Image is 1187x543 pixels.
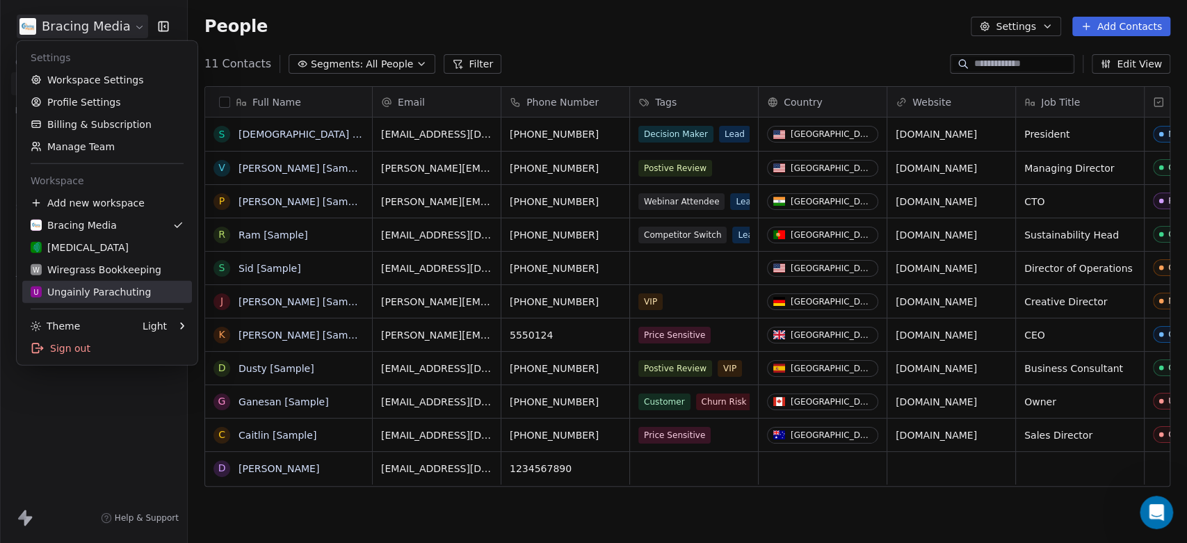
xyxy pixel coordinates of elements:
div: Add new workspace [22,192,192,214]
img: Profile image for Siddarth [79,8,101,30]
h1: Swipe One [106,13,165,24]
button: Start recording [88,437,99,448]
a: Profile Settings [22,91,192,113]
div: Light [143,319,167,333]
textarea: Message… [12,407,266,431]
button: go back [9,6,35,32]
div: Close [244,6,269,31]
img: bracingmedia.png [31,220,42,231]
div: Wiregrass Bookkeeping [31,263,161,277]
button: Gif picker [66,437,77,448]
a: Manage Team [22,136,192,158]
a: Workspace Settings [22,69,192,91]
div: Theme [31,319,80,333]
button: Home [218,6,244,32]
span: U [33,286,38,297]
div: Settings [22,47,192,69]
img: Profile image for Harinder [59,8,81,30]
a: Billing & Subscription [22,113,192,136]
iframe: Intercom live chat [1140,496,1173,529]
img: Profile image for Mrinal [40,8,62,30]
button: Upload attachment [22,437,33,448]
button: Send a message… [239,431,261,453]
div: Sign out [22,337,192,359]
img: mobile-hearing-services.png [31,242,42,253]
div: Ungainly Parachuting [31,285,151,299]
div: [MEDICAL_DATA] [31,241,129,254]
span: W [33,264,40,275]
div: Bracing Media [31,218,117,232]
button: Emoji picker [44,437,55,448]
div: Workspace [22,170,192,192]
